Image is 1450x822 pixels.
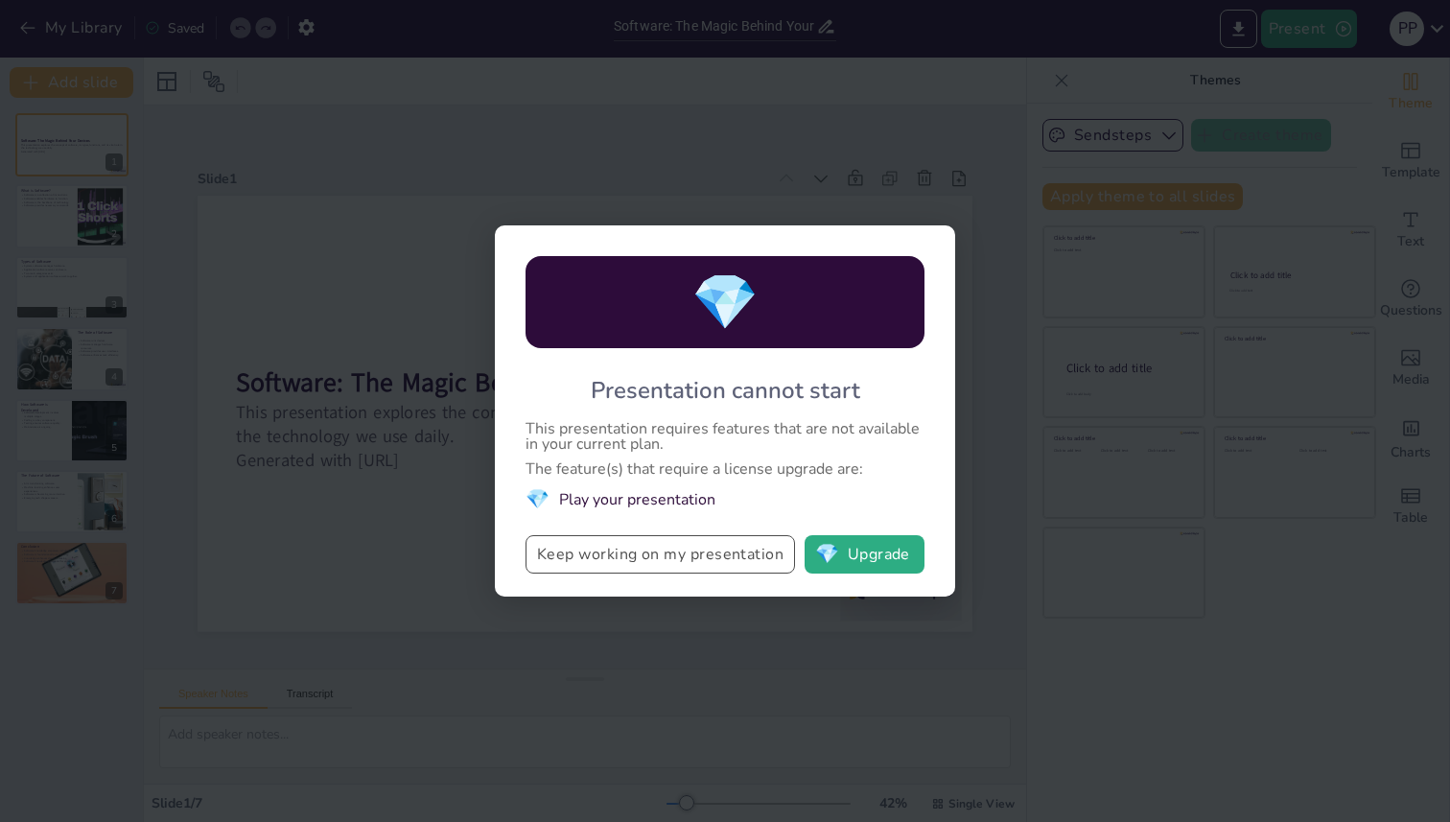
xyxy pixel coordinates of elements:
[805,535,924,574] button: diamondUpgrade
[526,461,924,477] div: The feature(s) that require a license upgrade are:
[526,421,924,452] div: This presentation requires features that are not available in your current plan.
[815,545,839,564] span: diamond
[591,375,860,406] div: Presentation cannot start
[526,486,924,512] li: Play your presentation
[526,535,795,574] button: Keep working on my presentation
[691,266,759,340] span: diamond
[526,486,550,512] span: diamond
